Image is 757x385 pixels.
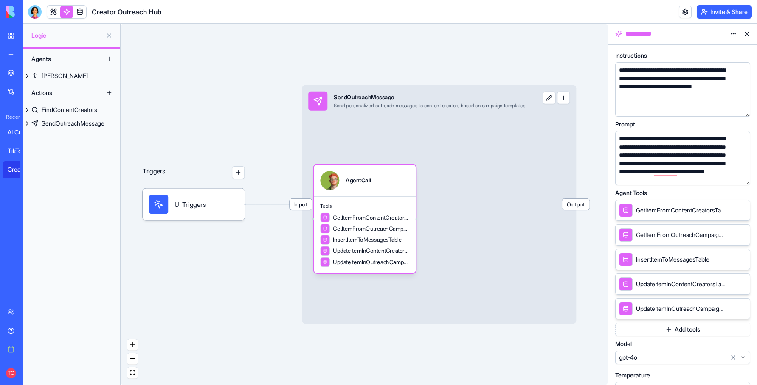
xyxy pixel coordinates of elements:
[346,176,371,184] div: AgentCall
[333,214,409,222] span: GetItemFromContentCreatorsTable
[42,119,104,128] div: SendOutreachMessage
[333,247,409,255] span: UpdateItemInContentCreatorsTable
[615,120,635,128] label: Prompt
[23,69,120,83] a: [PERSON_NAME]
[3,114,20,120] span: Recent
[6,6,59,18] img: logo
[27,52,95,66] div: Agents
[615,51,647,60] label: Instructions
[23,103,120,117] a: FindContentCreators
[31,31,102,40] span: Logic
[27,86,95,100] div: Actions
[615,371,650,379] label: Temperature
[3,124,37,141] a: AI Creator Outreach Hub
[334,103,525,109] div: Send personalized outreach messages to content creators based on campaign templates
[143,166,165,179] p: Triggers
[697,5,752,19] button: Invite & Share
[290,199,312,210] span: Input
[636,280,726,288] span: UpdateItemInContentCreatorsTable
[314,165,416,273] div: AgentCallToolsGetItemFromContentCreatorsTableGetItemFromOutreachCampaignsTableInsertItemToMessage...
[333,236,402,244] span: InsertItemToMessagesTable
[23,117,120,130] a: SendOutreachMessage
[8,128,31,137] div: AI Creator Outreach Hub
[636,231,726,239] span: GetItemFromOutreachCampaignsTable
[174,200,206,209] span: UI Triggers
[8,165,31,174] div: Creator Outreach Hub
[143,188,245,220] div: UI Triggers
[3,142,37,159] a: TikTok Creator Outreach Bot
[333,258,409,266] span: UpdateItemInOutreachCampaignsTable
[636,206,726,215] span: GetItemFromContentCreatorsTable
[302,85,576,324] div: InputSendOutreachMessageSend personalized outreach messages to content creators based on campaign...
[127,339,138,351] button: zoom in
[562,199,590,210] span: Output
[42,106,97,114] div: FindContentCreators
[127,367,138,379] button: fit view
[92,7,162,17] h1: Creator Outreach Hub
[616,135,733,368] div: To enrich screen reader interactions, please activate Accessibility in Grammarly extension settings
[3,161,37,178] a: Creator Outreach Hub
[8,147,31,155] div: TikTok Creator Outreach Bot
[615,323,750,336] button: Add tools
[636,304,726,313] span: UpdateItemInOutreachCampaignsTable
[127,353,138,365] button: zoom out
[334,93,525,101] div: SendOutreachMessage
[333,225,409,233] span: GetItemFromOutreachCampaignsTable
[615,340,632,348] label: Model
[42,72,88,80] div: [PERSON_NAME]
[6,368,16,378] span: TO
[143,141,245,220] div: Triggers
[636,255,709,264] span: InsertItemToMessagesTable
[320,203,409,209] span: Tools
[615,189,647,197] label: Agent Tools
